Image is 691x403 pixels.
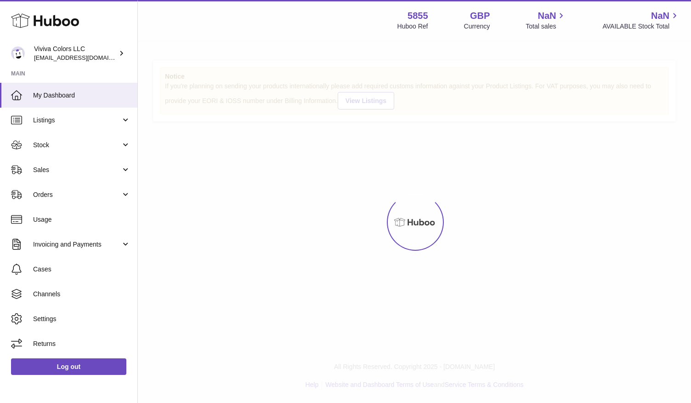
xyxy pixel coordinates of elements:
span: Returns [33,340,130,348]
span: Invoicing and Payments [33,240,121,249]
img: admin@vivivacolors.com [11,46,25,60]
div: Viviva Colors LLC [34,45,117,62]
a: NaN AVAILABLE Stock Total [602,10,680,31]
span: Orders [33,190,121,199]
span: Total sales [526,22,566,31]
span: Channels [33,290,130,299]
a: Log out [11,358,126,375]
a: NaN Total sales [526,10,566,31]
span: Listings [33,116,121,125]
span: NaN [538,10,556,22]
span: [EMAIL_ADDRESS][DOMAIN_NAME] [34,54,135,61]
span: Stock [33,141,121,150]
div: Currency [464,22,490,31]
span: Settings [33,315,130,323]
span: NaN [651,10,669,22]
span: My Dashboard [33,91,130,100]
span: Cases [33,265,130,274]
span: AVAILABLE Stock Total [602,22,680,31]
strong: 5855 [408,10,428,22]
div: Huboo Ref [397,22,428,31]
strong: GBP [470,10,490,22]
span: Sales [33,166,121,174]
span: Usage [33,215,130,224]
